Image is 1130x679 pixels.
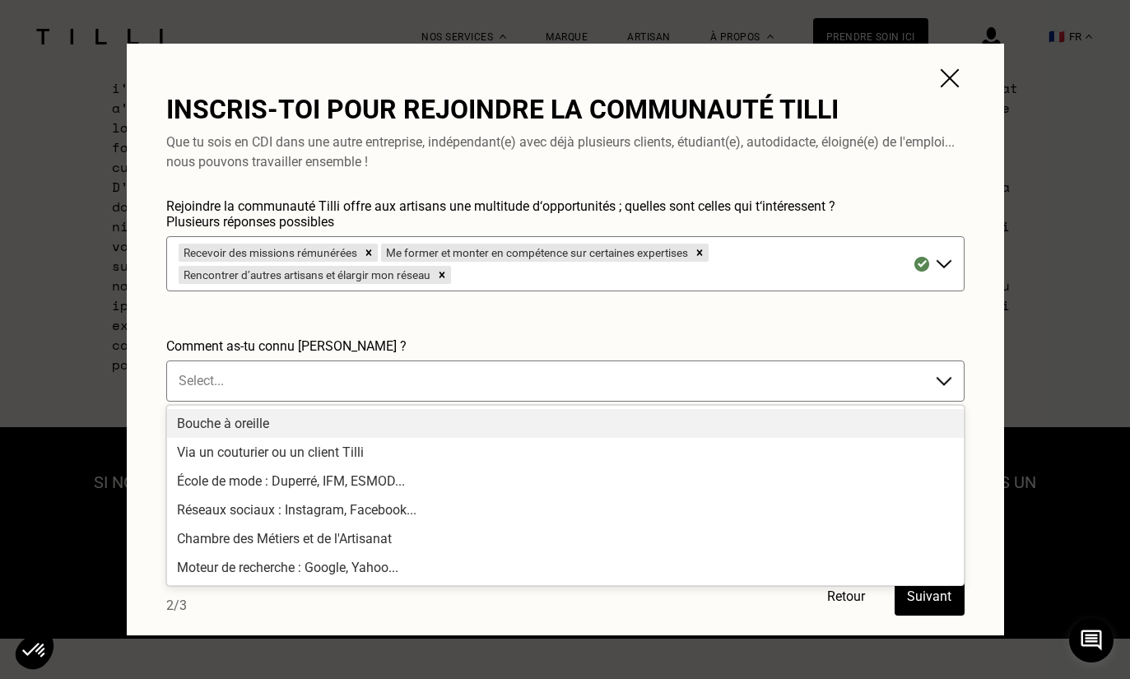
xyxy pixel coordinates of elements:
[167,553,964,582] div: Moteur de recherche : Google, Yahoo...
[934,254,954,274] img: Dropdown Arrow
[166,338,407,354] span: Comment as-tu connu [PERSON_NAME] ?
[935,63,965,93] img: yfpchv6kUof5kU+b2+COW3SZHf40Uof50U+b0Pyt9CfgAAAAAAAAAAQINPEo8Pimk+iwEAAAAASUVORK5CYII=
[912,254,932,274] img: Valid interestedIn icon
[691,244,709,262] div: Remove Me former et monter en compétence sur certaines expertises
[895,576,965,616] button: Suivant
[166,133,965,172] p: Que tu sois en CDI dans une autre entreprise, indépendant(e) avec déjà plusieurs clients, étudian...
[167,409,964,438] div: Bouche à oreille
[167,524,964,553] div: Chambre des Métiers et de l'Artisanat
[167,438,964,467] div: Via un couturier ou un client Tilli
[166,198,835,214] span: Rejoindre la communauté Tilli offre aux artisans une multitude d‘opportunités ; quelles sont cell...
[360,244,378,262] div: Remove Recevoir des missions rémunérées
[167,582,964,611] div: France Travail (Pôle Emploi)
[433,266,451,284] div: Remove Rencontrer d’autres artisans et élargir mon réseau
[934,371,954,391] img: Dropdown Arrow
[167,467,964,495] div: École de mode : Duperré, IFM, ESMOD...
[166,93,886,126] h3: Inscris-toi pour rejoindre la communauté Tilli
[811,576,881,616] button: Retour
[179,266,433,284] div: Rencontrer d’autres artisans et élargir mon réseau
[381,244,691,262] div: Me former et monter en compétence sur certaines expertises
[179,244,360,262] div: Recevoir des missions rémunérées
[166,596,187,616] p: 2/ 3
[166,214,334,230] span: Plusieurs réponses possibles
[167,495,964,524] div: Réseaux sociaux : Instagram, Facebook...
